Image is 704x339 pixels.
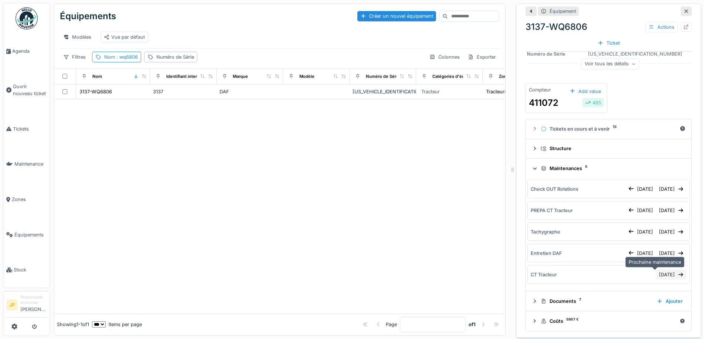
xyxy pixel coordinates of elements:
[166,73,202,80] div: Identifiant interne
[6,300,17,311] li: JP
[20,294,47,316] li: [PERSON_NAME]
[486,88,517,95] div: Tracteurs PLL
[625,257,684,267] div: Prochaine maintenance
[656,227,687,237] div: [DATE]
[6,294,47,318] a: JP Responsable technicien[PERSON_NAME]
[421,88,440,95] div: Tracteur
[92,73,102,80] div: Nom
[541,318,677,325] div: Coûts
[357,11,436,21] div: Créer un nouvel équipement
[541,125,677,132] div: Tickets en cours et à venir
[220,88,280,95] div: DAF
[531,250,562,257] div: Entretien DAF
[79,88,112,95] div: 3137-WQ6806
[529,162,688,175] summary: Maintenances5
[529,96,558,110] div: 411072
[469,321,476,328] strong: of 1
[531,207,573,214] div: PREPA CT Tracteur
[60,52,89,62] div: Filtres
[14,160,47,167] span: Maintenance
[656,270,687,280] div: [DATE]
[366,73,400,80] div: Numéro de Série
[529,86,551,93] div: Compteur
[531,228,560,235] div: Tachygraphe
[541,298,651,305] div: Documents
[581,59,639,69] div: Voir tous les détails
[353,88,413,95] div: [US_VEHICLE_IDENTIFICATION_NUMBER]
[656,205,687,215] div: [DATE]
[426,52,463,62] div: Colonnes
[104,53,138,60] div: Nom
[60,7,116,26] div: Équipements
[531,186,578,193] div: Check OUT Rotations
[550,8,576,15] div: Équipement
[526,20,692,34] div: 3137-WQ6806
[3,252,50,288] a: Stock
[60,32,95,42] div: Modèles
[645,22,678,32] div: Actions
[595,38,623,48] div: Ticket
[233,73,248,80] div: Marque
[3,182,50,217] a: Zones
[104,34,145,41] div: Vue par défaut
[585,99,601,106] div: 495
[115,54,138,60] span: : wq6806
[625,227,656,237] div: [DATE]
[16,7,38,30] img: Badge_color-CXgf-gQk.svg
[13,83,47,97] span: Ouvrir nouveau ticket
[3,217,50,253] a: Équipements
[156,53,194,60] div: Numéro de Série
[465,52,499,62] div: Exporter
[14,231,47,238] span: Équipements
[3,146,50,182] a: Maintenance
[12,196,47,203] span: Zones
[499,73,509,80] div: Zone
[20,294,47,306] div: Responsable technicien
[14,266,47,273] span: Stock
[3,111,50,147] a: Tickets
[529,314,688,328] summary: Coûts5987 €
[625,248,656,258] div: [DATE]
[3,69,50,111] a: Ouvrir nouveau ticket
[529,142,688,156] summary: Structure
[656,248,687,258] div: [DATE]
[12,48,47,55] span: Agenda
[386,321,397,328] div: Page
[625,184,656,194] div: [DATE]
[529,122,688,136] summary: Tickets en cours et à venir13
[432,73,484,80] div: Catégories d'équipement
[529,294,688,308] summary: Documents7Ajouter
[531,271,557,278] div: CT Tracteur
[541,145,683,152] div: Structure
[299,73,314,80] div: Modèle
[153,88,214,95] div: 3137
[654,296,686,306] div: Ajouter
[13,125,47,132] span: Tickets
[92,321,142,328] div: items per page
[541,165,683,172] div: Maintenances
[567,86,604,96] div: Add value
[3,34,50,69] a: Agenda
[625,205,656,215] div: [DATE]
[57,321,89,328] div: Showing 1 - 1 of 1
[656,184,687,194] div: [DATE]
